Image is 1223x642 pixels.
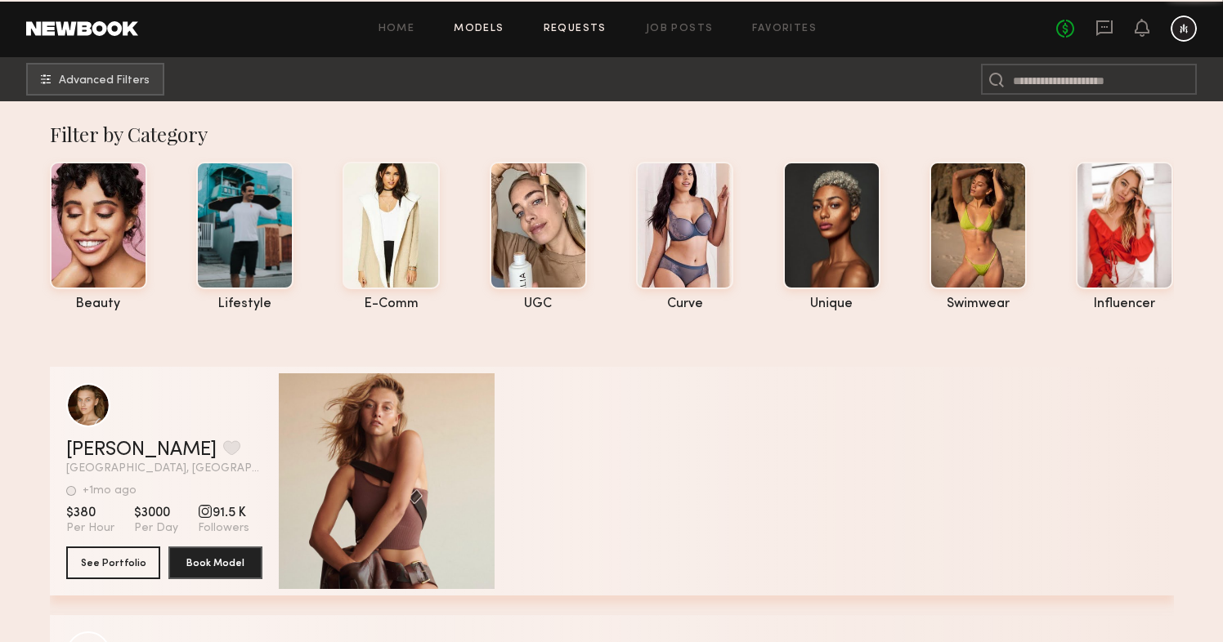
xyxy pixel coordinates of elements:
a: Job Posts [646,24,714,34]
div: beauty [50,297,147,311]
div: curve [636,297,733,311]
div: +1mo ago [83,485,137,497]
div: unique [783,297,880,311]
div: swimwear [930,297,1027,311]
div: UGC [490,297,587,311]
span: 91.5 K [198,505,249,521]
button: See Portfolio [66,546,160,579]
button: Advanced Filters [26,63,164,96]
div: Filter by Category [50,121,1174,147]
button: Book Model [168,546,262,579]
span: Followers [198,521,249,536]
a: Home [379,24,415,34]
span: $380 [66,505,114,521]
div: e-comm [343,297,440,311]
div: lifestyle [196,297,293,311]
span: Per Hour [66,521,114,536]
a: Requests [544,24,607,34]
span: Advanced Filters [59,75,150,87]
span: [GEOGRAPHIC_DATA], [GEOGRAPHIC_DATA] [66,463,262,475]
div: influencer [1076,297,1173,311]
a: [PERSON_NAME] [66,440,217,460]
a: Models [454,24,504,34]
span: Per Day [134,521,178,536]
a: Favorites [752,24,817,34]
span: $3000 [134,505,178,521]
